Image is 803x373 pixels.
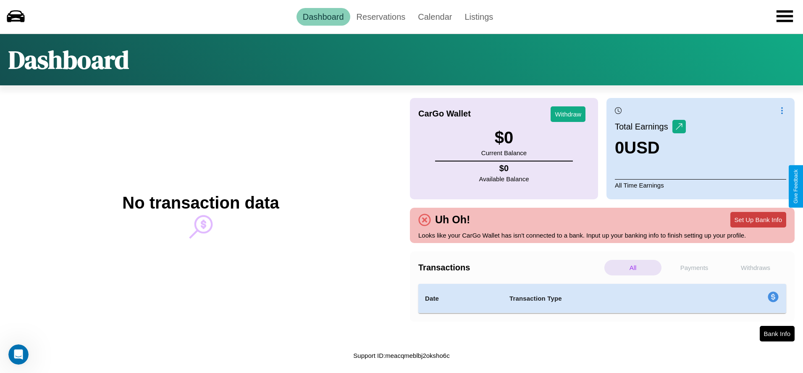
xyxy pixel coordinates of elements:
[353,350,449,361] p: Support ID: meacqmeblbj2oksho6c
[418,263,602,272] h4: Transactions
[479,164,529,173] h4: $ 0
[615,179,786,191] p: All Time Earnings
[418,230,786,241] p: Looks like your CarGo Wallet has isn't connected to a bank. Input up your banking info to finish ...
[481,128,527,147] h3: $ 0
[431,214,474,226] h4: Uh Oh!
[730,212,786,228] button: Set Up Bank Info
[8,344,29,365] iframe: Intercom live chat
[509,294,699,304] h4: Transaction Type
[793,169,799,204] div: Give Feedback
[458,8,499,26] a: Listings
[551,106,585,122] button: Withdraw
[425,294,496,304] h4: Date
[350,8,412,26] a: Reservations
[8,42,129,77] h1: Dashboard
[297,8,350,26] a: Dashboard
[122,193,279,212] h2: No transaction data
[481,147,527,159] p: Current Balance
[412,8,458,26] a: Calendar
[666,260,723,275] p: Payments
[615,119,672,134] p: Total Earnings
[760,326,795,341] button: Bank Info
[604,260,661,275] p: All
[727,260,784,275] p: Withdraws
[479,173,529,185] p: Available Balance
[418,284,786,313] table: simple table
[615,138,686,157] h3: 0 USD
[418,109,471,119] h4: CarGo Wallet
